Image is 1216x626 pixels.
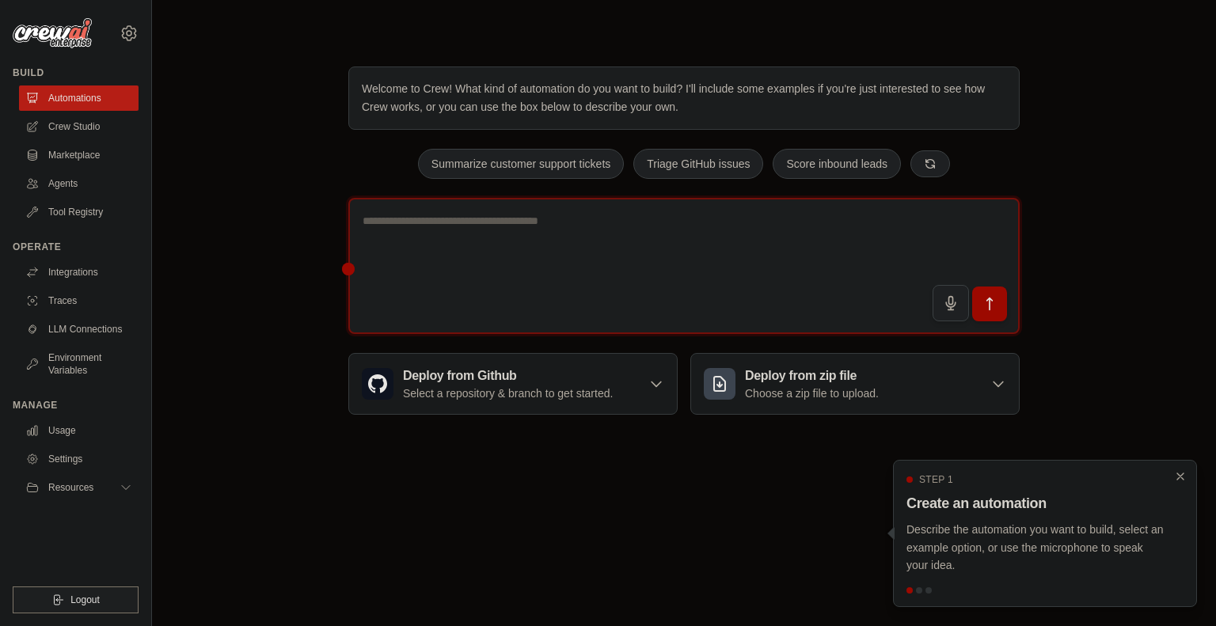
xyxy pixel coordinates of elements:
div: Manage [13,399,139,412]
a: Settings [19,446,139,472]
p: Select a repository & branch to get started. [403,385,613,401]
a: Environment Variables [19,345,139,383]
h3: Create an automation [906,492,1165,514]
div: Build [13,66,139,79]
span: Resources [48,481,93,494]
a: Crew Studio [19,114,139,139]
a: Automations [19,85,139,111]
button: Summarize customer support tickets [418,149,624,179]
a: Usage [19,418,139,443]
a: Integrations [19,260,139,285]
a: Agents [19,171,139,196]
span: Logout [70,594,100,606]
button: Close walkthrough [1174,470,1187,483]
h3: Deploy from Github [403,366,613,385]
a: LLM Connections [19,317,139,342]
a: Traces [19,288,139,313]
button: Triage GitHub issues [633,149,763,179]
button: Resources [19,475,139,500]
a: Marketplace [19,142,139,168]
p: Describe the automation you want to build, select an example option, or use the microphone to spe... [906,521,1165,575]
p: Welcome to Crew! What kind of automation do you want to build? I'll include some examples if you'... [362,80,1006,116]
button: Score inbound leads [773,149,901,179]
p: Choose a zip file to upload. [745,385,879,401]
img: Logo [13,18,92,48]
button: Logout [13,586,139,613]
div: Operate [13,241,139,253]
span: Step 1 [919,473,953,486]
a: Tool Registry [19,199,139,225]
h3: Deploy from zip file [745,366,879,385]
